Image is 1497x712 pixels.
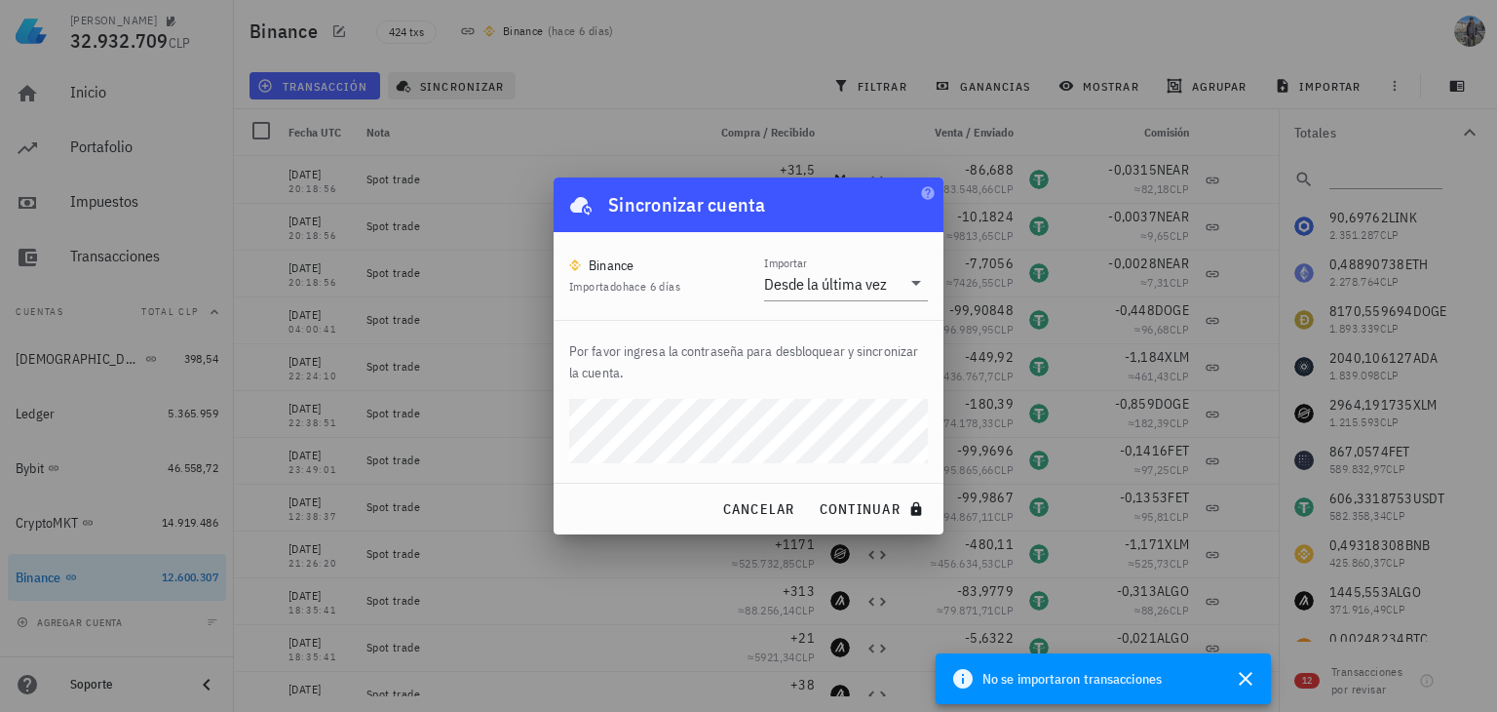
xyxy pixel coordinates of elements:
[764,274,887,294] div: Desde la última vez
[569,340,928,383] p: Por favor ingresa la contraseña para desbloquear y sincronizar la cuenta.
[608,189,766,220] div: Sincronizar cuenta
[569,259,581,271] img: 270.png
[982,668,1162,690] span: No se importaron transacciones
[623,279,680,294] span: hace 6 días
[764,256,807,270] label: Importar
[764,267,928,300] div: ImportarDesde la última vez
[811,492,936,527] button: continuar
[819,500,928,518] span: continuar
[713,492,802,527] button: cancelar
[569,279,680,294] span: Importado
[721,500,794,518] span: cancelar
[589,256,634,275] div: Binance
